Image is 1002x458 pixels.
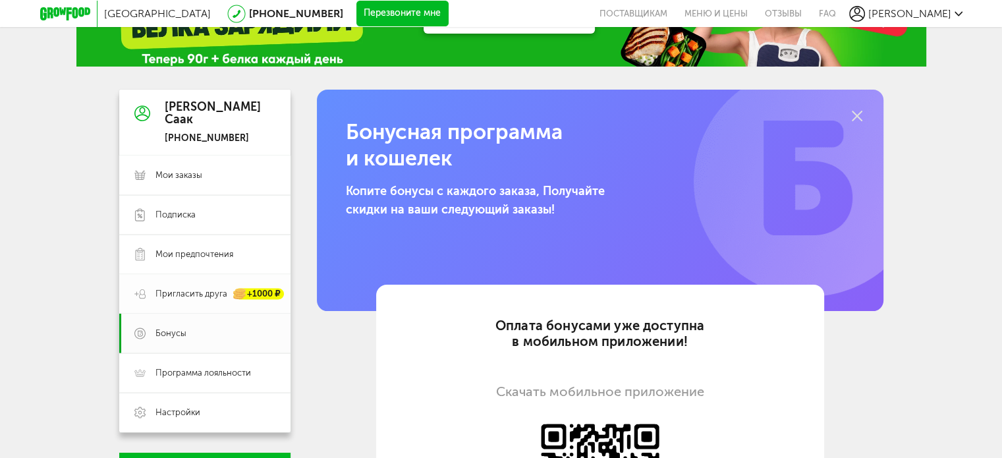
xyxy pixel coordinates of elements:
[155,288,227,300] span: Пригласить друга
[234,289,284,300] div: +1000 ₽
[249,7,343,20] a: [PHONE_NUMBER]
[346,119,712,171] h1: Бонусная программа и кошелек
[119,274,291,314] a: Пригласить друга +1000 ₽
[868,7,951,20] span: [PERSON_NAME]
[409,384,791,399] div: Скачать мобильное приложение
[155,209,196,221] span: Подписка
[155,248,233,260] span: Мои предпочтения
[155,367,251,379] span: Программа лояльности
[119,235,291,274] a: Мои предпочтения
[165,132,261,144] div: [PHONE_NUMBER]
[119,314,291,353] a: Бонусы
[119,393,291,432] a: Настройки
[356,1,449,27] button: Перезвоните мне
[119,195,291,235] a: Подписка
[155,328,186,339] span: Бонусы
[155,169,202,181] span: Мои заказы
[119,353,291,393] a: Программа лояльности
[409,318,791,349] div: Оплата бонусами уже доступна в мобильном приложении!
[104,7,211,20] span: [GEOGRAPHIC_DATA]
[694,67,924,297] img: b.77db1d0.png
[346,182,634,219] p: Копите бонусы с каждого заказа, Получайте скидки на ваши следующий заказы!
[155,407,200,418] span: Настройки
[165,101,261,127] div: [PERSON_NAME] Саак
[119,156,291,195] a: Мои заказы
